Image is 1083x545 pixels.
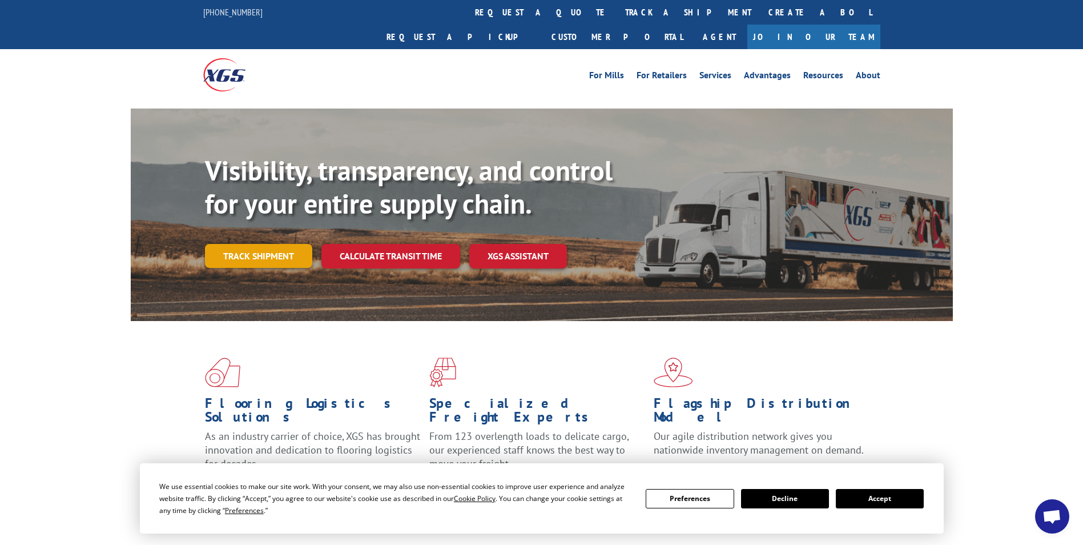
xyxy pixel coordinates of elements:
a: About [856,71,880,83]
h1: Specialized Freight Experts [429,396,645,430]
a: For Mills [589,71,624,83]
a: XGS ASSISTANT [469,244,567,269]
h1: Flooring Logistics Solutions [205,396,421,430]
a: Agent [691,25,747,49]
span: Cookie Policy [454,494,496,503]
h1: Flagship Distribution Model [654,396,869,430]
a: Calculate transit time [321,244,460,269]
a: Join Our Team [747,25,880,49]
div: Cookie Consent Prompt [140,463,944,534]
a: Services [699,71,731,83]
a: Customer Portal [543,25,691,49]
img: xgs-icon-total-supply-chain-intelligence-red [205,358,240,387]
a: Open chat [1035,499,1069,534]
a: For Retailers [637,71,687,83]
span: As an industry carrier of choice, XGS has brought innovation and dedication to flooring logistics... [205,430,420,470]
b: Visibility, transparency, and control for your entire supply chain. [205,153,613,221]
img: xgs-icon-flagship-distribution-model-red [654,358,693,387]
a: Advantages [744,71,791,83]
a: [PHONE_NUMBER] [203,6,263,18]
button: Preferences [646,489,734,508]
span: Preferences [225,506,264,515]
p: From 123 overlength loads to delicate cargo, our experienced staff knows the best way to move you... [429,430,645,480]
img: xgs-icon-focused-on-flooring-red [429,358,456,387]
a: Request a pickup [378,25,543,49]
button: Accept [836,489,924,508]
a: Resources [803,71,843,83]
a: Track shipment [205,244,312,268]
span: Our agile distribution network gives you nationwide inventory management on demand. [654,430,864,456]
button: Decline [741,489,829,508]
div: We use essential cookies to make our site work. With your consent, we may also use non-essential ... [159,480,632,516]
